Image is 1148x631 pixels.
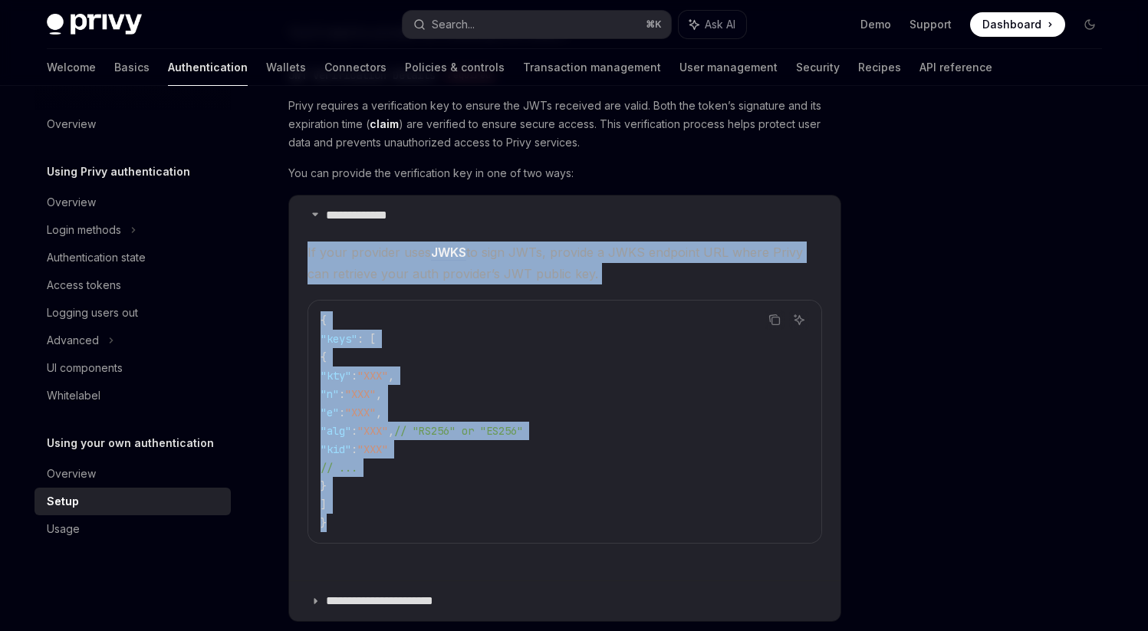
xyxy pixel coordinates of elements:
[47,492,79,511] div: Setup
[370,117,399,131] a: claim
[47,520,80,538] div: Usage
[47,221,121,239] div: Login methods
[321,314,327,327] span: {
[376,387,382,401] span: ,
[288,97,841,152] span: Privy requires a verification key to ensure the JWTs received are valid. Both the token’s signatu...
[35,354,231,382] a: UI components
[431,245,466,261] a: JWKS
[858,49,901,86] a: Recipes
[35,271,231,299] a: Access tokens
[321,369,351,383] span: "kty"
[321,498,327,511] span: ]
[321,516,327,530] span: }
[705,17,735,32] span: Ask AI
[321,332,357,346] span: "keys"
[47,331,99,350] div: Advanced
[357,442,388,456] span: "XXX"
[351,369,357,383] span: :
[324,49,387,86] a: Connectors
[357,332,376,346] span: : [
[388,424,394,438] span: ,
[35,110,231,138] a: Overview
[35,488,231,515] a: Setup
[47,276,121,294] div: Access tokens
[47,465,96,483] div: Overview
[357,369,388,383] span: "XXX"
[376,406,382,419] span: ,
[47,49,96,86] a: Welcome
[321,387,339,401] span: "n"
[47,163,190,181] h5: Using Privy authentication
[321,461,357,475] span: // ...
[796,49,840,86] a: Security
[266,49,306,86] a: Wallets
[47,386,100,405] div: Whitelabel
[910,17,952,32] a: Support
[47,359,123,377] div: UI components
[47,14,142,35] img: dark logo
[35,244,231,271] a: Authentication state
[919,49,992,86] a: API reference
[394,424,523,438] span: // "RS256" or "ES256"
[403,11,671,38] button: Search...⌘K
[679,49,778,86] a: User management
[288,164,841,182] span: You can provide the verification key in one of two ways:
[1077,12,1102,37] button: Toggle dark mode
[860,17,891,32] a: Demo
[321,406,339,419] span: "e"
[789,310,809,330] button: Ask AI
[679,11,746,38] button: Ask AI
[321,479,327,493] span: }
[47,115,96,133] div: Overview
[339,406,345,419] span: :
[47,304,138,322] div: Logging users out
[47,248,146,267] div: Authentication state
[339,387,345,401] span: :
[35,382,231,409] a: Whitelabel
[168,49,248,86] a: Authentication
[114,49,150,86] a: Basics
[35,460,231,488] a: Overview
[321,350,327,364] span: {
[35,189,231,216] a: Overview
[308,242,822,284] span: If your provider uses to sign JWTs, provide a JWKS endpoint URL where Privy can retrieve your aut...
[523,49,661,86] a: Transaction management
[646,18,662,31] span: ⌘ K
[35,515,231,543] a: Usage
[289,196,840,580] details: **** **** ***If your provider usesJWKSto sign JWTs, provide a JWKS endpoint URL where Privy can r...
[351,424,357,438] span: :
[357,424,388,438] span: "XXX"
[405,49,505,86] a: Policies & controls
[432,15,475,34] div: Search...
[321,424,351,438] span: "alg"
[321,442,351,456] span: "kid"
[47,193,96,212] div: Overview
[345,406,376,419] span: "XXX"
[47,434,214,452] h5: Using your own authentication
[970,12,1065,37] a: Dashboard
[765,310,785,330] button: Copy the contents from the code block
[388,369,394,383] span: ,
[351,442,357,456] span: :
[345,387,376,401] span: "XXX"
[982,17,1041,32] span: Dashboard
[35,299,231,327] a: Logging users out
